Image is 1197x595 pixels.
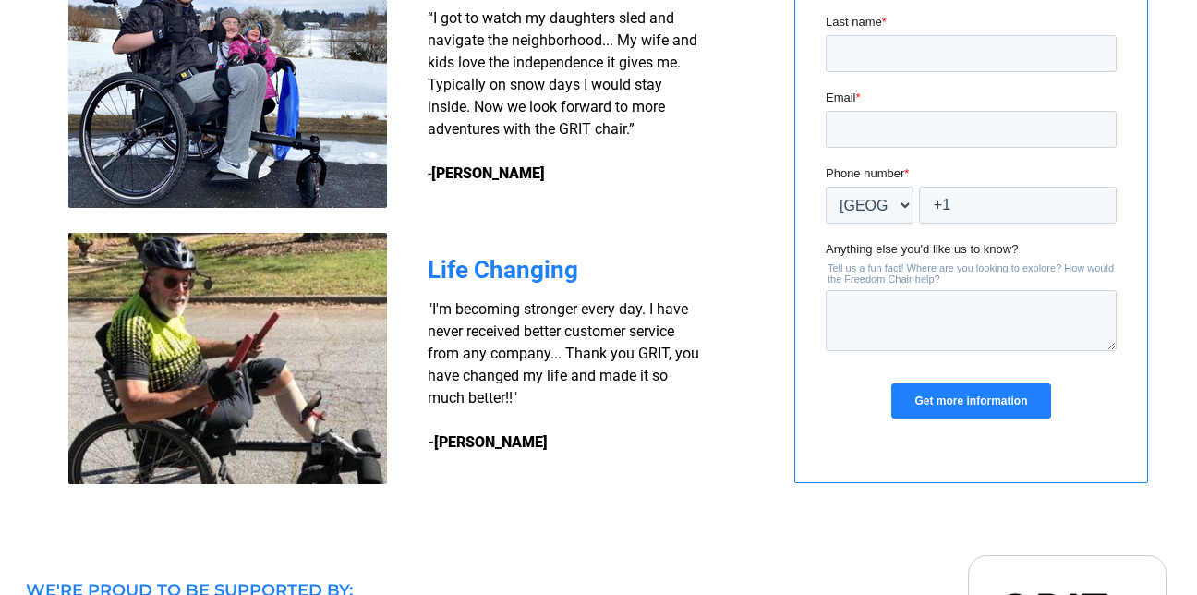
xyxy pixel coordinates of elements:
span: “I got to watch my daughters sled and navigate the neighborhood... My wife and kids love the inde... [428,9,697,182]
strong: -[PERSON_NAME] [428,433,548,451]
strong: [PERSON_NAME] [431,164,545,182]
span: "I'm becoming stronger every day. I have never received better customer service from any company.... [428,300,699,407]
span: Life Changing [428,256,578,284]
